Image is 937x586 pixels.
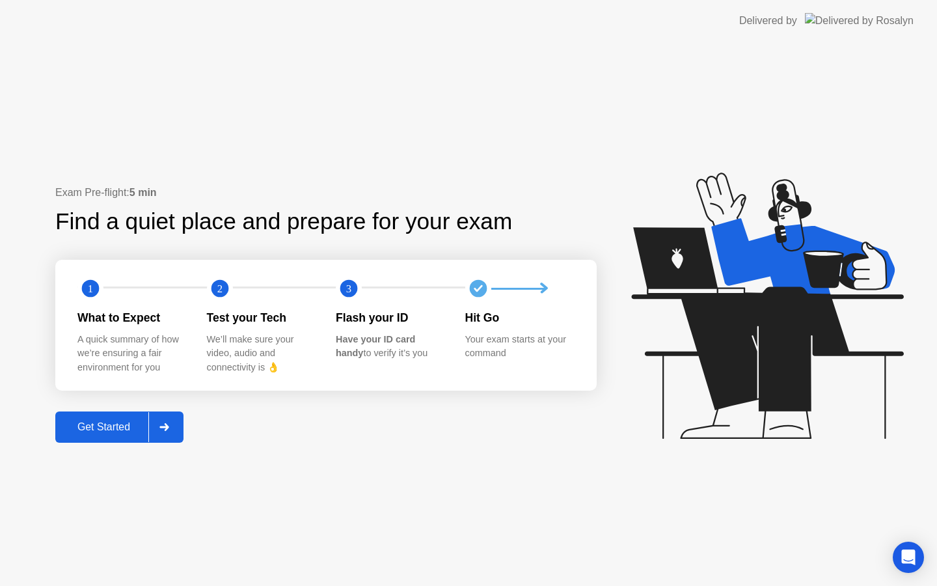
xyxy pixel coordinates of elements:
[217,283,222,295] text: 2
[739,13,797,29] div: Delivered by
[77,333,186,375] div: A quick summary of how we’re ensuring a fair environment for you
[336,333,444,361] div: to verify it’s you
[465,309,574,326] div: Hit Go
[336,334,415,359] b: Have your ID card handy
[55,204,514,239] div: Find a quiet place and prepare for your exam
[59,421,148,433] div: Get Started
[207,309,316,326] div: Test your Tech
[129,187,157,198] b: 5 min
[55,185,597,201] div: Exam Pre-flight:
[77,309,186,326] div: What to Expect
[88,283,93,295] text: 1
[55,412,183,443] button: Get Started
[805,13,914,28] img: Delivered by Rosalyn
[207,333,316,375] div: We’ll make sure your video, audio and connectivity is 👌
[336,309,444,326] div: Flash your ID
[465,333,574,361] div: Your exam starts at your command
[346,283,351,295] text: 3
[893,542,924,573] div: Open Intercom Messenger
